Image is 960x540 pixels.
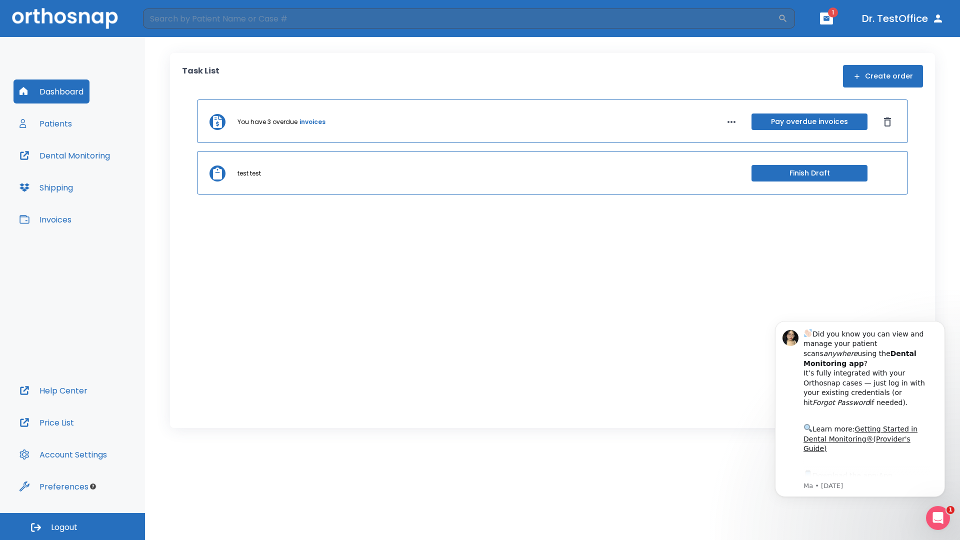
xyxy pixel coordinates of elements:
[43,165,132,183] a: App Store
[13,474,94,498] button: Preferences
[13,175,79,199] button: Shipping
[13,111,78,135] button: Patients
[88,482,97,491] div: Tooltip anchor
[879,114,895,130] button: Dismiss
[13,378,93,402] button: Help Center
[946,506,954,514] span: 1
[858,9,948,27] button: Dr. TestOffice
[13,207,77,231] button: Invoices
[237,117,297,126] p: You have 3 overdue
[13,143,116,167] button: Dental Monitoring
[828,7,838,17] span: 1
[51,522,77,533] span: Logout
[13,79,89,103] button: Dashboard
[182,65,219,87] p: Task List
[926,506,950,530] iframe: Intercom live chat
[751,165,867,181] button: Finish Draft
[751,113,867,130] button: Pay overdue invoices
[12,8,118,28] img: Orthosnap
[843,65,923,87] button: Create order
[43,175,169,184] p: Message from Ma, sent 3w ago
[760,306,960,513] iframe: Intercom notifications message
[299,117,325,126] a: invoices
[169,21,177,29] button: Dismiss notification
[13,442,113,466] button: Account Settings
[13,410,80,434] button: Price List
[143,8,778,28] input: Search by Patient Name or Case #
[43,163,169,214] div: Download the app: | ​ Let us know if you need help getting started!
[237,169,261,178] p: test test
